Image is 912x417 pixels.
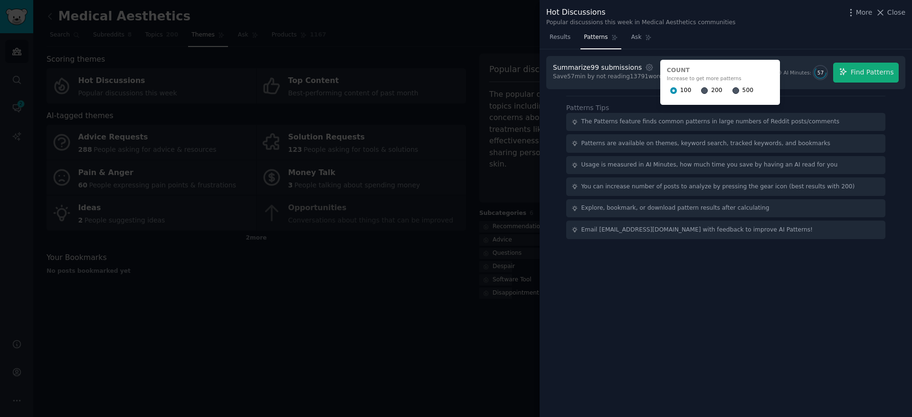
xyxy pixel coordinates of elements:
[742,86,753,95] span: 500
[680,86,691,95] span: 100
[546,19,735,27] div: Popular discussions this week in Medical Aesthetics communities
[711,86,722,95] span: 200
[546,7,735,19] div: Hot Discussions
[856,8,873,18] span: More
[581,139,830,148] div: Patterns are available on themes, keyword search, tracked keywords, and bookmarks
[667,75,773,82] div: Increase to get more patterns
[628,30,655,49] a: Ask
[833,63,899,83] button: Find Patterns
[581,161,838,169] div: Usage is measured in AI Minutes, how much time you save by having an AI read for you
[887,8,905,18] span: Close
[566,104,609,111] label: Patterns Tips
[817,69,824,76] span: 57
[553,73,666,81] div: Save 57 min by not reading 13791 words
[550,33,570,42] span: Results
[580,30,621,49] a: Patterns
[581,226,813,234] div: Email [EMAIL_ADDRESS][DOMAIN_NAME] with feedback to improve AI Patterns!
[546,30,574,49] a: Results
[851,67,894,77] span: Find Patterns
[667,66,773,75] div: Count
[553,63,642,73] div: Summarize 99 submissions
[581,118,840,126] div: The Patterns feature finds common patterns in large numbers of Reddit posts/comments
[783,69,811,76] div: AI Minutes:
[581,204,769,213] div: Explore, bookmark, or download pattern results after calculating
[631,33,642,42] span: Ask
[584,33,608,42] span: Patterns
[846,8,873,18] button: More
[875,8,905,18] button: Close
[581,183,855,191] div: You can increase number of posts to analyze by pressing the gear icon (best results with 200)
